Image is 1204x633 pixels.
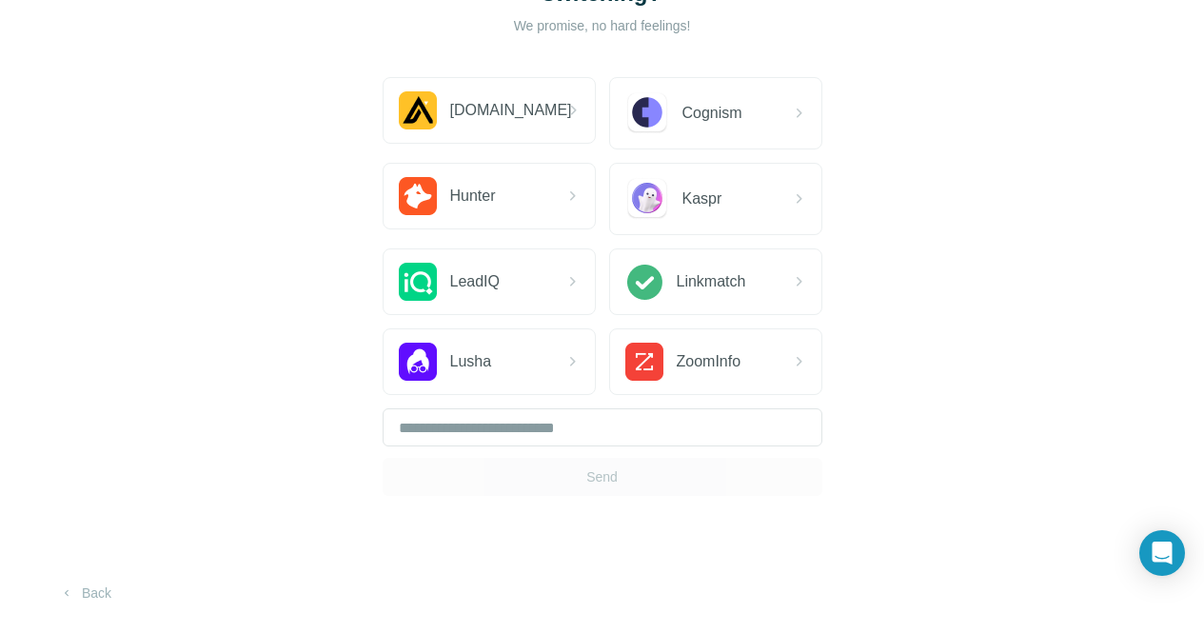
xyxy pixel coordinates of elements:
img: Cognism Logo [625,91,669,135]
span: [DOMAIN_NAME] [450,99,572,122]
img: ZoomInfo Logo [625,343,663,381]
img: Apollo.io Logo [399,91,437,129]
button: Back [46,576,125,610]
img: LeadIQ Logo [399,263,437,301]
img: Hunter.io Logo [399,177,437,215]
span: Lusha [450,350,492,373]
span: LeadIQ [450,270,500,293]
span: Kaspr [682,188,722,210]
span: Hunter [450,185,496,208]
span: Linkmatch [677,270,746,293]
p: We promise, no hard feelings! [412,16,793,35]
span: ZoomInfo [677,350,741,373]
img: Linkmatch Logo [625,263,663,301]
img: Lusha Logo [399,343,437,381]
img: Kaspr Logo [625,177,669,221]
div: Open Intercom Messenger [1139,530,1185,576]
span: Cognism [682,102,742,125]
